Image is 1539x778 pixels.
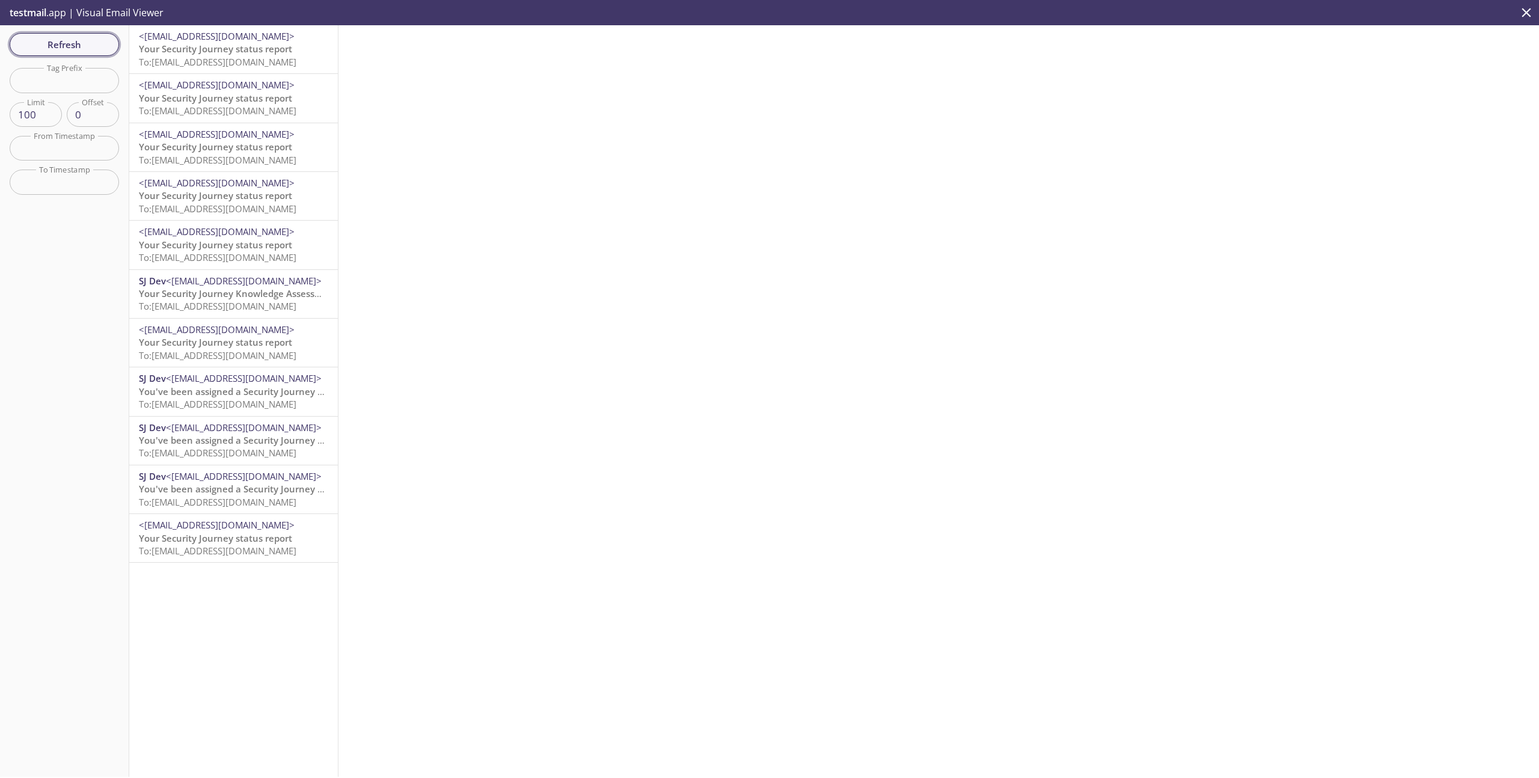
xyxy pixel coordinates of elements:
[10,6,46,19] span: testmail
[139,105,296,117] span: To: [EMAIL_ADDRESS][DOMAIN_NAME]
[129,319,338,367] div: <[EMAIL_ADDRESS][DOMAIN_NAME]>Your Security Journey status reportTo:[EMAIL_ADDRESS][DOMAIN_NAME]
[139,43,292,55] span: Your Security Journey status report
[166,275,322,287] span: <[EMAIL_ADDRESS][DOMAIN_NAME]>
[139,483,420,495] span: You've been assigned a Security Journey Knowledge Assessment
[10,33,119,56] button: Refresh
[139,300,296,312] span: To: [EMAIL_ADDRESS][DOMAIN_NAME]
[129,123,338,171] div: <[EMAIL_ADDRESS][DOMAIN_NAME]>Your Security Journey status reportTo:[EMAIL_ADDRESS][DOMAIN_NAME]
[139,177,295,189] span: <[EMAIL_ADDRESS][DOMAIN_NAME]>
[129,25,338,563] nav: emails
[139,189,292,201] span: Your Security Journey status report
[166,421,322,433] span: <[EMAIL_ADDRESS][DOMAIN_NAME]>
[139,532,292,544] span: Your Security Journey status report
[139,30,295,42] span: <[EMAIL_ADDRESS][DOMAIN_NAME]>
[139,79,295,91] span: <[EMAIL_ADDRESS][DOMAIN_NAME]>
[139,128,295,140] span: <[EMAIL_ADDRESS][DOMAIN_NAME]>
[139,421,166,433] span: SJ Dev
[139,385,420,397] span: You've been assigned a Security Journey Knowledge Assessment
[19,37,109,52] span: Refresh
[139,154,296,166] span: To: [EMAIL_ADDRESS][DOMAIN_NAME]
[139,275,166,287] span: SJ Dev
[139,287,382,299] span: Your Security Journey Knowledge Assessment is Waiting
[129,417,338,465] div: SJ Dev<[EMAIL_ADDRESS][DOMAIN_NAME]>You've been assigned a Security Journey Knowledge AssessmentT...
[139,372,166,384] span: SJ Dev
[139,545,296,557] span: To: [EMAIL_ADDRESS][DOMAIN_NAME]
[139,92,292,104] span: Your Security Journey status report
[139,336,292,348] span: Your Security Journey status report
[139,496,296,508] span: To: [EMAIL_ADDRESS][DOMAIN_NAME]
[139,434,420,446] span: You've been assigned a Security Journey Knowledge Assessment
[139,251,296,263] span: To: [EMAIL_ADDRESS][DOMAIN_NAME]
[139,470,166,482] span: SJ Dev
[139,239,292,251] span: Your Security Journey status report
[139,56,296,68] span: To: [EMAIL_ADDRESS][DOMAIN_NAME]
[129,367,338,415] div: SJ Dev<[EMAIL_ADDRESS][DOMAIN_NAME]>You've been assigned a Security Journey Knowledge AssessmentT...
[139,447,296,459] span: To: [EMAIL_ADDRESS][DOMAIN_NAME]
[139,349,296,361] span: To: [EMAIL_ADDRESS][DOMAIN_NAME]
[129,221,338,269] div: <[EMAIL_ADDRESS][DOMAIN_NAME]>Your Security Journey status reportTo:[EMAIL_ADDRESS][DOMAIN_NAME]
[139,141,292,153] span: Your Security Journey status report
[139,323,295,335] span: <[EMAIL_ADDRESS][DOMAIN_NAME]>
[166,372,322,384] span: <[EMAIL_ADDRESS][DOMAIN_NAME]>
[166,470,322,482] span: <[EMAIL_ADDRESS][DOMAIN_NAME]>
[129,172,338,220] div: <[EMAIL_ADDRESS][DOMAIN_NAME]>Your Security Journey status reportTo:[EMAIL_ADDRESS][DOMAIN_NAME]
[129,25,338,73] div: <[EMAIL_ADDRESS][DOMAIN_NAME]>Your Security Journey status reportTo:[EMAIL_ADDRESS][DOMAIN_NAME]
[129,465,338,513] div: SJ Dev<[EMAIL_ADDRESS][DOMAIN_NAME]>You've been assigned a Security Journey Knowledge AssessmentT...
[139,398,296,410] span: To: [EMAIL_ADDRESS][DOMAIN_NAME]
[129,270,338,318] div: SJ Dev<[EMAIL_ADDRESS][DOMAIN_NAME]>Your Security Journey Knowledge Assessment is WaitingTo:[EMAI...
[139,225,295,237] span: <[EMAIL_ADDRESS][DOMAIN_NAME]>
[139,203,296,215] span: To: [EMAIL_ADDRESS][DOMAIN_NAME]
[129,514,338,562] div: <[EMAIL_ADDRESS][DOMAIN_NAME]>Your Security Journey status reportTo:[EMAIL_ADDRESS][DOMAIN_NAME]
[129,74,338,122] div: <[EMAIL_ADDRESS][DOMAIN_NAME]>Your Security Journey status reportTo:[EMAIL_ADDRESS][DOMAIN_NAME]
[139,519,295,531] span: <[EMAIL_ADDRESS][DOMAIN_NAME]>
